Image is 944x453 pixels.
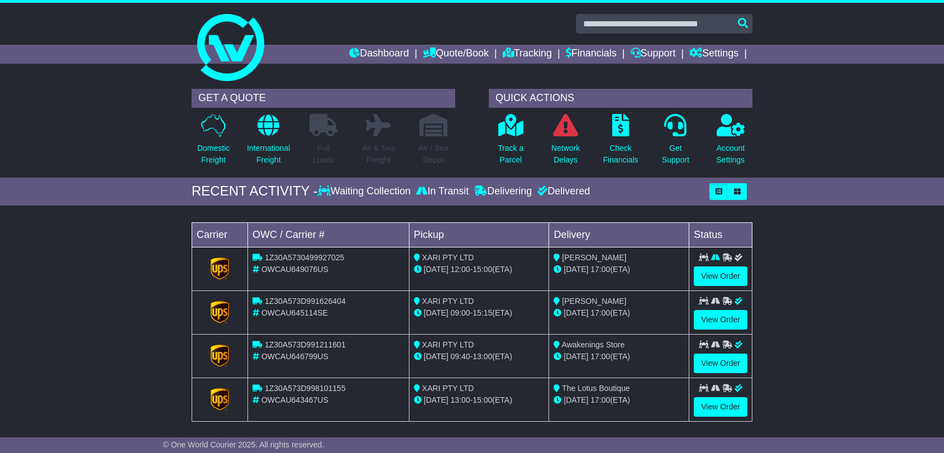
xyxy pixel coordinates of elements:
[503,45,552,64] a: Tracking
[422,297,474,306] span: XARI PTY LTD
[211,301,230,323] img: GetCarrierServiceLogo
[265,340,346,349] span: 1Z30A573D991211601
[489,89,752,108] div: QUICK ACTIONS
[422,340,474,349] span: XARI PTY LTD
[562,253,626,262] span: [PERSON_NAME]
[603,113,639,172] a: CheckFinancials
[451,265,470,274] span: 12:00
[424,265,449,274] span: [DATE]
[562,384,630,393] span: The Lotus Boutique
[473,395,492,404] span: 15:00
[554,307,684,319] div: (ETA)
[414,264,545,275] div: - (ETA)
[554,394,684,406] div: (ETA)
[451,308,470,317] span: 09:00
[473,352,492,361] span: 13:00
[248,222,409,247] td: OWC / Carrier #
[564,352,588,361] span: [DATE]
[409,222,549,247] td: Pickup
[414,307,545,319] div: - (ETA)
[413,185,471,198] div: In Transit
[473,308,492,317] span: 15:15
[246,113,290,172] a: InternationalFreight
[564,308,588,317] span: [DATE]
[424,395,449,404] span: [DATE]
[362,142,395,166] p: Air & Sea Freight
[554,351,684,363] div: (ETA)
[631,45,676,64] a: Support
[535,185,590,198] div: Delivered
[590,308,610,317] span: 17:00
[497,113,524,172] a: Track aParcel
[661,113,690,172] a: GetSupport
[197,113,230,172] a: DomesticFreight
[423,45,489,64] a: Quote/Book
[471,185,535,198] div: Delivering
[590,265,610,274] span: 17:00
[349,45,409,64] a: Dashboard
[261,352,328,361] span: OWCAU646799US
[564,395,588,404] span: [DATE]
[414,351,545,363] div: - (ETA)
[694,310,747,330] a: View Order
[451,352,470,361] span: 09:40
[261,265,328,274] span: OWCAU649076US
[716,113,746,172] a: AccountSettings
[422,384,474,393] span: XARI PTY LTD
[309,142,337,166] p: Full Loads
[564,265,588,274] span: [DATE]
[689,222,752,247] td: Status
[318,185,413,198] div: Waiting Collection
[265,253,344,262] span: 1Z30A5730499927025
[192,89,455,108] div: GET A QUOTE
[211,345,230,367] img: GetCarrierServiceLogo
[192,183,318,199] div: RECENT ACTIVITY -
[498,142,523,166] p: Track a Parcel
[261,395,328,404] span: OWCAU643467US
[163,440,325,449] span: © One World Courier 2025. All rights reserved.
[689,45,738,64] a: Settings
[451,395,470,404] span: 13:00
[265,384,346,393] span: 1Z30A573D998101155
[562,340,625,349] span: Awakenings Store
[424,352,449,361] span: [DATE]
[694,354,747,373] a: View Order
[551,113,580,172] a: NetworkDelays
[422,253,474,262] span: XARI PTY LTD
[418,142,449,166] p: Air / Sea Depot
[211,388,230,411] img: GetCarrierServiceLogo
[554,264,684,275] div: (ETA)
[265,297,346,306] span: 1Z30A573D991626404
[590,395,610,404] span: 17:00
[717,142,745,166] p: Account Settings
[192,222,248,247] td: Carrier
[549,222,689,247] td: Delivery
[662,142,689,166] p: Get Support
[211,258,230,280] img: GetCarrierServiceLogo
[551,142,580,166] p: Network Delays
[414,394,545,406] div: - (ETA)
[424,308,449,317] span: [DATE]
[590,352,610,361] span: 17:00
[473,265,492,274] span: 15:00
[566,45,617,64] a: Financials
[562,297,626,306] span: [PERSON_NAME]
[694,397,747,417] a: View Order
[603,142,638,166] p: Check Financials
[261,308,328,317] span: OWCAU645114SE
[197,142,230,166] p: Domestic Freight
[694,266,747,286] a: View Order
[247,142,290,166] p: International Freight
